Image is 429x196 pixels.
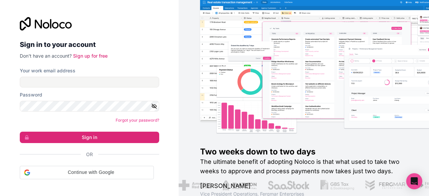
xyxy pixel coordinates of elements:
[406,173,422,189] div: Open Intercom Messenger
[116,118,159,123] a: Forgot your password?
[20,77,159,87] input: Email address
[73,53,108,59] a: Sign up for free
[86,151,93,158] span: Or
[33,169,149,176] span: Continue with Google
[200,146,408,157] h1: Two weeks down to two days
[20,67,75,74] label: Your work email address
[20,132,159,143] button: Sign in
[200,157,408,176] h2: The ultimate benefit of adopting Noloco is that what used to take two weeks to approve and proces...
[20,166,154,179] div: Continue with Google
[20,39,159,51] h2: Sign in to your account
[20,91,42,98] label: Password
[179,180,211,191] img: /assets/american-red-cross-BAupjrZR.png
[20,101,159,112] input: Password
[200,181,408,191] h1: [PERSON_NAME]
[20,53,72,59] span: Don't have an account?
